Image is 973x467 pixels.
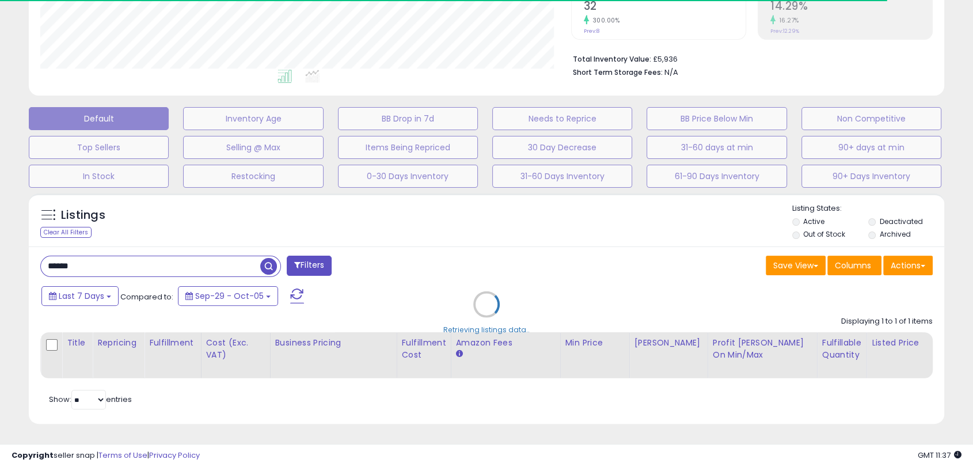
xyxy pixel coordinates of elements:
[29,136,169,159] button: Top Sellers
[338,165,478,188] button: 0-30 Days Inventory
[338,136,478,159] button: Items Being Repriced
[801,136,941,159] button: 90+ days at min
[801,107,941,130] button: Non Competitive
[29,165,169,188] button: In Stock
[776,16,799,25] small: 16.27%
[918,450,961,461] span: 2025-10-13 11:37 GMT
[573,67,663,77] b: Short Term Storage Fees:
[573,51,924,65] li: £5,936
[149,450,200,461] a: Privacy Policy
[492,165,632,188] button: 31-60 Days Inventory
[647,136,786,159] button: 31-60 days at min
[573,54,651,64] b: Total Inventory Value:
[589,16,620,25] small: 300.00%
[12,450,54,461] strong: Copyright
[443,324,530,335] div: Retrieving listings data..
[647,165,786,188] button: 61-90 Days Inventory
[492,136,632,159] button: 30 Day Decrease
[183,107,323,130] button: Inventory Age
[801,165,941,188] button: 90+ Days Inventory
[492,107,632,130] button: Needs to Reprice
[29,107,169,130] button: Default
[98,450,147,461] a: Terms of Use
[584,28,599,35] small: Prev: 8
[338,107,478,130] button: BB Drop in 7d
[664,67,678,78] span: N/A
[770,28,799,35] small: Prev: 12.29%
[647,107,786,130] button: BB Price Below Min
[12,450,200,461] div: seller snap | |
[183,136,323,159] button: Selling @ Max
[183,165,323,188] button: Restocking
